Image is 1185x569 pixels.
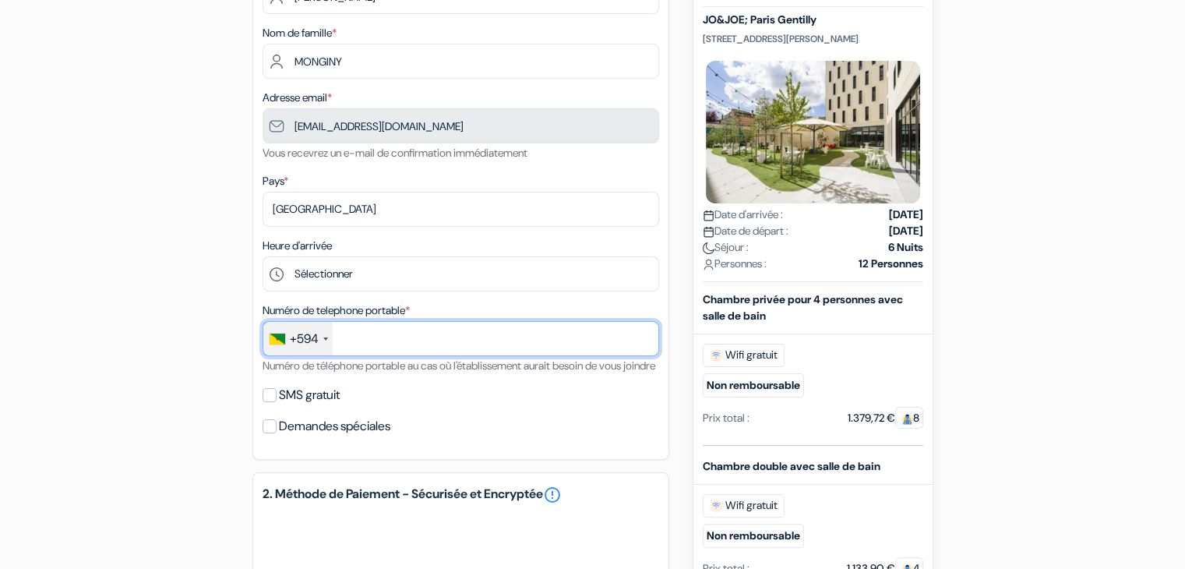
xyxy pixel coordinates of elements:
img: calendar.svg [703,226,714,238]
img: user_icon.svg [703,259,714,270]
a: error_outline [543,486,562,504]
small: Numéro de téléphone portable au cas où l'établissement aurait besoin de vous joindre [263,359,655,373]
strong: [DATE] [889,223,923,239]
small: Vous recevrez un e-mail de confirmation immédiatement [263,146,527,160]
label: Heure d'arrivée [263,238,332,254]
h5: JO&JOE; Paris Gentilly [703,13,923,27]
label: Adresse email [263,90,332,106]
img: free_wifi.svg [710,349,722,362]
label: SMS gratuit [279,384,340,406]
input: Entrer adresse e-mail [263,108,659,143]
label: Numéro de telephone portable [263,302,410,319]
span: Date d'arrivée : [703,207,783,223]
div: +594 [290,330,319,348]
img: guest.svg [901,413,913,425]
small: Non remboursable [703,524,804,548]
span: Wifi gratuit [703,494,785,518]
b: Chambre privée pour 4 personnes avec salle de bain [703,292,903,323]
span: Wifi gratuit [703,344,785,367]
strong: 12 Personnes [859,256,923,272]
strong: 6 Nuits [888,239,923,256]
div: 1.379,72 € [848,410,923,426]
span: Séjour : [703,239,749,256]
img: calendar.svg [703,210,714,221]
span: 8 [895,407,923,429]
div: Prix total : [703,410,749,426]
input: Entrer le nom de famille [263,44,659,79]
label: Pays [263,173,288,189]
label: Demandes spéciales [279,415,390,437]
h5: 2. Méthode de Paiement - Sécurisée et Encryptée [263,486,659,504]
img: free_wifi.svg [710,500,722,512]
span: Personnes : [703,256,767,272]
span: Date de départ : [703,223,788,239]
div: French Guiana (Guyane française): +594 [263,322,333,355]
strong: [DATE] [889,207,923,223]
label: Nom de famille [263,25,337,41]
small: Non remboursable [703,373,804,398]
p: [STREET_ADDRESS][PERSON_NAME] [703,33,923,45]
b: Chambre double avec salle de bain [703,459,880,473]
img: moon.svg [703,242,714,254]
